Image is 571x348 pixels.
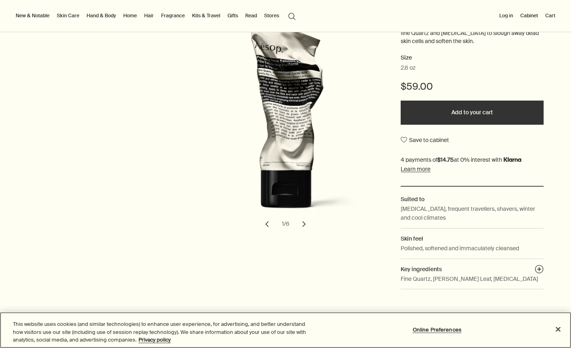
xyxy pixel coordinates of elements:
span: Key ingredients [401,266,442,273]
p: [MEDICAL_DATA], frequent travellers, shavers, winter and cool climates [401,204,544,222]
button: Open search [285,8,299,23]
button: Save to cabinet [401,133,449,147]
h2: Size [401,53,544,63]
a: More information about your privacy, opens in a new tab [139,336,171,343]
button: Add to your cart - $59.00 [401,101,544,125]
div: This website uses cookies (and similar technologies) to enhance user experience, for advertising,... [13,320,314,344]
a: Home [122,11,139,21]
a: Kits & Travel [190,11,222,21]
button: Online Preferences, Opens the preference center dialog [412,321,462,338]
button: next slide [295,215,313,233]
span: $59.00 [401,80,433,93]
a: Hair [143,11,155,21]
button: Key ingredients [535,265,544,276]
button: Close [549,320,567,338]
p: Polished, softened and immaculately cleansed [401,244,519,253]
img: Back of Purifying Facial Exfoliant Paste in aluminium tube [209,19,386,223]
h2: Skin feel [401,234,544,243]
a: Skin Care [55,11,81,21]
button: New & Notable [14,11,51,21]
p: A cream-based cleansing formulation enhanced with fine Quartz and [MEDICAL_DATA] to slough away d... [401,22,544,45]
h2: Suited to [401,195,544,204]
button: Stores [263,11,281,21]
p: Fine Quartz, [PERSON_NAME] Leaf, [MEDICAL_DATA] [401,274,538,283]
a: Cabinet [519,11,540,21]
a: Fragrance [159,11,186,21]
button: Cart [544,11,557,21]
a: Hand & Body [85,11,118,21]
div: Purifying Facial Exfoliant Paste [190,19,381,233]
button: previous slide [258,215,276,233]
span: 2.6 oz [401,64,416,72]
a: Read [244,11,259,21]
button: Log in [498,11,515,21]
a: Gifts [226,11,240,21]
